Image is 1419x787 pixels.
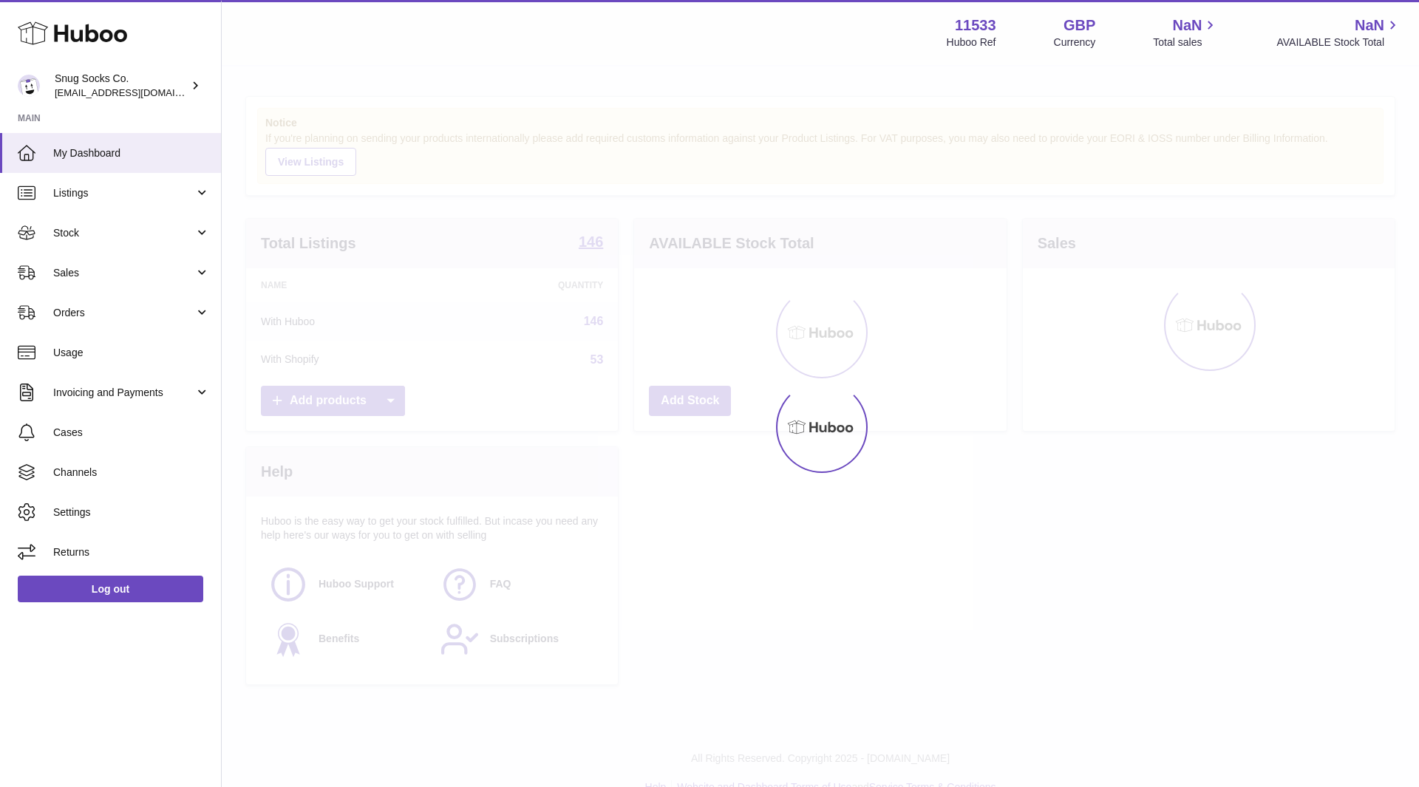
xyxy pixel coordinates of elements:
[947,35,996,50] div: Huboo Ref
[53,306,194,320] span: Orders
[1276,16,1401,50] a: NaN AVAILABLE Stock Total
[53,545,210,559] span: Returns
[53,386,194,400] span: Invoicing and Payments
[53,505,210,519] span: Settings
[955,16,996,35] strong: 11533
[1153,35,1219,50] span: Total sales
[1172,16,1202,35] span: NaN
[53,266,194,280] span: Sales
[55,86,217,98] span: [EMAIL_ADDRESS][DOMAIN_NAME]
[53,146,210,160] span: My Dashboard
[53,186,194,200] span: Listings
[1054,35,1096,50] div: Currency
[55,72,188,100] div: Snug Socks Co.
[53,346,210,360] span: Usage
[1153,16,1219,50] a: NaN Total sales
[53,466,210,480] span: Channels
[1064,16,1095,35] strong: GBP
[18,576,203,602] a: Log out
[1355,16,1384,35] span: NaN
[1276,35,1401,50] span: AVAILABLE Stock Total
[18,75,40,97] img: info@snugsocks.co.uk
[53,226,194,240] span: Stock
[53,426,210,440] span: Cases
